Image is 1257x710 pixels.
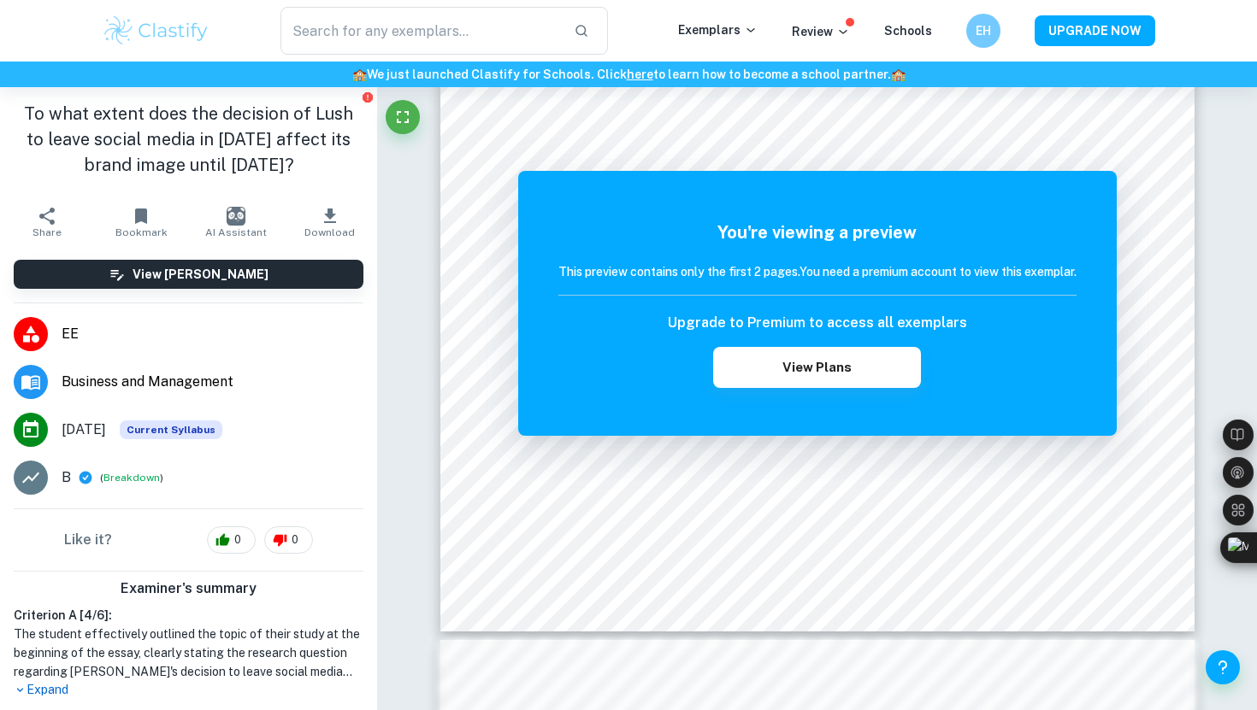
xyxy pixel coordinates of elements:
[133,265,269,284] h6: View [PERSON_NAME]
[205,226,267,238] span: AI Assistant
[304,226,355,238] span: Download
[14,606,363,625] h6: Criterion A [ 4 / 6 ]:
[386,100,420,134] button: Fullscreen
[361,91,374,103] button: Report issue
[14,625,363,681] h1: The student effectively outlined the topic of their study at the beginning of the essay, clearly ...
[1206,650,1240,684] button: Help and Feedback
[7,578,370,599] h6: Examiner's summary
[627,67,653,81] a: here
[966,14,1000,48] button: EH
[100,470,163,486] span: ( )
[225,531,251,549] span: 0
[227,207,245,226] img: AI Assistant
[558,262,1077,281] h6: This preview contains only the first 2 pages. You need a premium account to view this exemplar.
[352,67,367,81] span: 🏫
[115,226,168,238] span: Bookmark
[974,21,994,40] h6: EH
[283,198,377,246] button: Download
[64,530,112,550] h6: Like it?
[120,420,222,439] span: Current Syllabus
[891,67,906,81] span: 🏫
[792,22,850,41] p: Review
[713,347,920,388] button: View Plans
[189,198,283,246] button: AI Assistant
[62,420,106,440] span: [DATE]
[62,372,363,392] span: Business and Management
[102,14,210,48] img: Clastify logo
[668,313,967,333] h6: Upgrade to Premium to access all exemplars
[120,420,222,439] div: This exemplar is based on the current syllabus. Feel free to refer to it for inspiration/ideas wh...
[678,21,758,39] p: Exemplars
[32,226,62,238] span: Share
[282,531,308,549] span: 0
[62,467,71,488] p: B
[3,65,1254,84] h6: We just launched Clastify for Schools. Click to learn how to become a school partner.
[884,24,932,38] a: Schools
[280,7,560,55] input: Search for any exemplars...
[558,220,1077,245] h5: You're viewing a preview
[14,101,363,178] h1: To what extent does the decision of Lush to leave social media in [DATE] affect its brand image u...
[14,681,363,699] p: Expand
[62,324,363,344] span: EE
[94,198,188,246] button: Bookmark
[1035,15,1155,46] button: UPGRADE NOW
[103,470,160,485] button: Breakdown
[14,260,363,289] button: View [PERSON_NAME]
